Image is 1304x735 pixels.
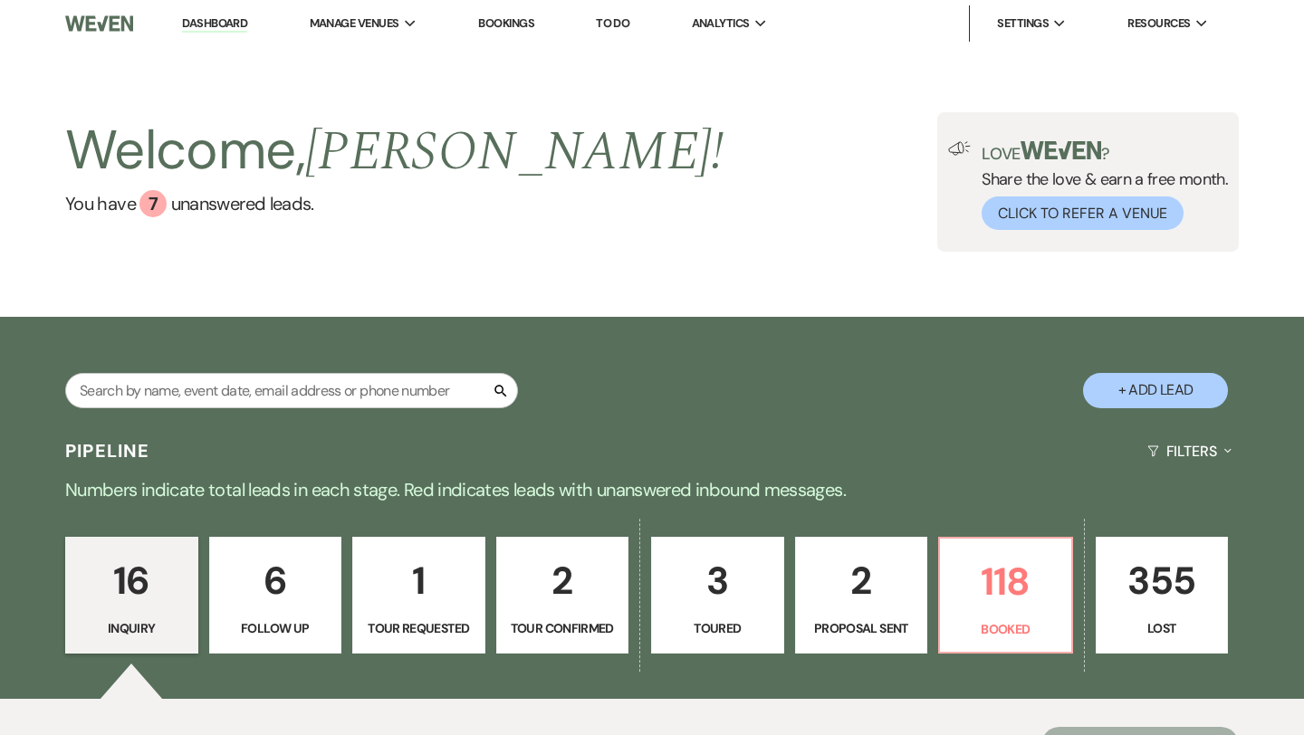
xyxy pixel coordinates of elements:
[795,537,928,654] a: 2Proposal Sent
[1127,14,1190,33] span: Resources
[221,618,331,638] p: Follow Up
[65,438,150,463] h3: Pipeline
[938,537,1073,654] a: 118Booked
[508,618,618,638] p: Tour Confirmed
[182,15,247,33] a: Dashboard
[951,551,1060,612] p: 118
[77,550,187,611] p: 16
[305,110,724,194] span: [PERSON_NAME] !
[982,141,1228,162] p: Love ?
[364,550,474,611] p: 1
[496,537,629,654] a: 2Tour Confirmed
[692,14,750,33] span: Analytics
[209,537,342,654] a: 6Follow Up
[139,190,167,217] div: 7
[596,15,629,31] a: To Do
[1021,141,1101,159] img: weven-logo-green.svg
[352,537,485,654] a: 1Tour Requested
[221,550,331,611] p: 6
[77,618,187,638] p: Inquiry
[65,537,198,654] a: 16Inquiry
[364,618,474,638] p: Tour Requested
[65,5,133,43] img: Weven Logo
[65,190,724,217] a: You have 7 unanswered leads.
[948,141,971,156] img: loud-speaker-illustration.svg
[1096,537,1229,654] a: 355Lost
[508,550,618,611] p: 2
[65,373,518,408] input: Search by name, event date, email address or phone number
[651,537,784,654] a: 3Toured
[1107,550,1217,611] p: 355
[663,550,772,611] p: 3
[951,619,1060,639] p: Booked
[807,618,916,638] p: Proposal Sent
[807,550,916,611] p: 2
[997,14,1049,33] span: Settings
[982,196,1184,230] button: Click to Refer a Venue
[310,14,399,33] span: Manage Venues
[971,141,1228,230] div: Share the love & earn a free month.
[65,112,724,190] h2: Welcome,
[1140,427,1239,475] button: Filters
[478,15,534,31] a: Bookings
[1107,618,1217,638] p: Lost
[663,618,772,638] p: Toured
[1083,373,1228,408] button: + Add Lead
